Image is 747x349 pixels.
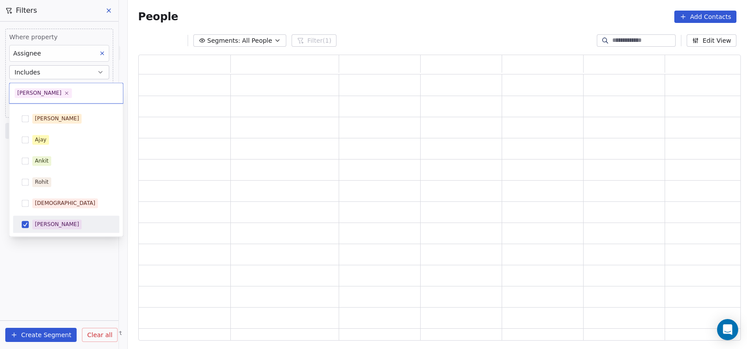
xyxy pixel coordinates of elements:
div: Rohit [35,178,48,186]
div: [PERSON_NAME] [35,115,79,123]
div: [DEMOGRAPHIC_DATA] [35,199,95,207]
div: Ankit [35,157,48,165]
div: Ajay [35,136,46,144]
div: [PERSON_NAME] [17,89,61,97]
div: [PERSON_NAME] [35,220,79,228]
